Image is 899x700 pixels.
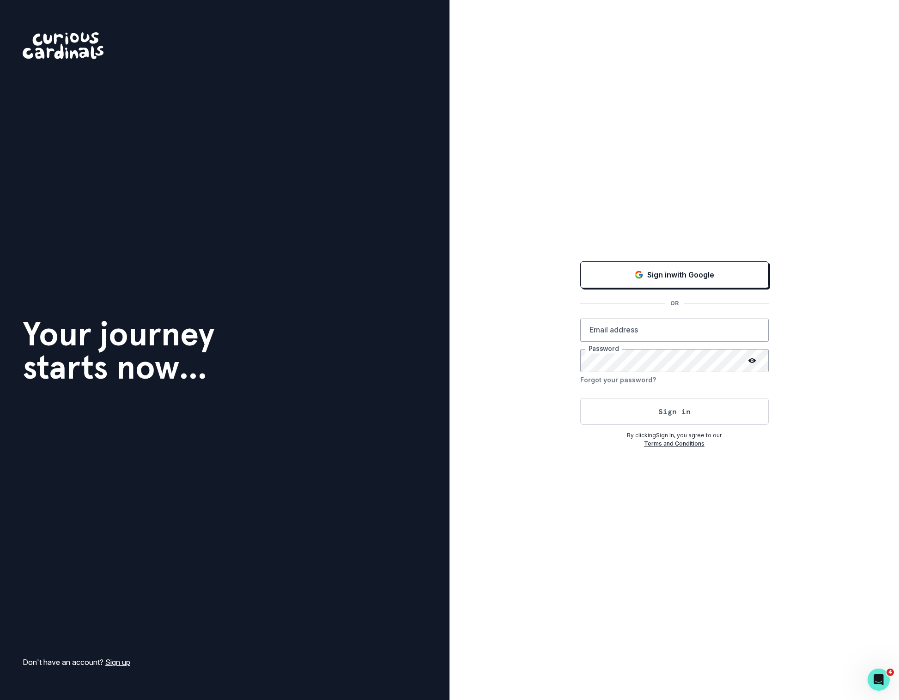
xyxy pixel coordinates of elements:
[644,440,705,447] a: Terms and Conditions
[23,657,130,668] p: Don't have an account?
[580,398,769,425] button: Sign in
[580,261,769,288] button: Sign in with Google (GSuite)
[580,372,656,387] button: Forgot your password?
[580,431,769,440] p: By clicking Sign In , you agree to our
[887,669,894,676] span: 4
[23,317,215,384] h1: Your journey starts now...
[665,299,684,308] p: OR
[868,669,890,691] iframe: Intercom live chat
[105,658,130,667] a: Sign up
[647,269,714,280] p: Sign in with Google
[23,32,103,59] img: Curious Cardinals Logo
